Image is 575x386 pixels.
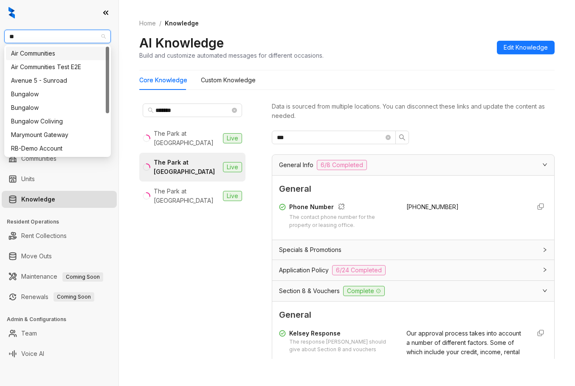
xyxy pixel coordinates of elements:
div: The Park at [GEOGRAPHIC_DATA] [154,129,220,148]
li: Collections [2,114,117,131]
span: expanded [542,288,547,293]
div: Bungalow [11,103,104,112]
span: General [279,182,547,196]
div: General Info6/8 Completed [272,155,554,175]
span: Coming Soon [62,272,103,282]
div: Phone Number [289,202,396,213]
a: Home [138,19,158,28]
div: Custom Knowledge [201,76,256,85]
span: close-circle [232,108,237,113]
span: [PHONE_NUMBER] [406,203,459,210]
div: The contact phone number for the property or leasing office. [289,213,396,229]
div: Section 8 & VouchersComplete [272,281,554,301]
span: Live [223,191,242,201]
span: Section 8 & Vouchers [279,286,340,296]
div: Air Communities [6,47,109,60]
div: Bungalow Coliving [11,117,104,126]
a: Voice AI [21,345,44,362]
li: Leads [2,57,117,74]
img: logo [8,7,15,19]
li: Units [2,171,117,187]
a: Move Outs [21,248,52,265]
div: Air Communities Test E2E [6,60,109,74]
a: Knowledge [21,191,55,208]
div: Marymount Gateway [11,130,104,140]
li: Maintenance [2,268,117,285]
a: Units [21,171,35,187]
span: General [279,308,547,322]
li: Voice AI [2,345,117,362]
span: 6/24 Completed [332,265,386,275]
div: The response [PERSON_NAME] should give about Section 8 and vouchers [289,338,396,354]
button: Edit Knowledge [497,41,555,54]
div: Bungalow [11,90,104,99]
span: Live [223,162,242,172]
div: Specials & Promotions [272,240,554,260]
a: Team [21,325,37,342]
li: Team [2,325,117,342]
span: search [399,134,406,141]
div: Air Communities Test E2E [11,62,104,72]
li: Knowledge [2,191,117,208]
li: Communities [2,150,117,167]
span: Edit Knowledge [504,43,548,52]
h3: Admin & Configurations [7,316,118,323]
div: Bungalow [6,101,109,115]
li: Move Outs [2,248,117,265]
li: Renewals [2,288,117,305]
a: RenewalsComing Soon [21,288,94,305]
div: Bungalow [6,87,109,101]
div: Avenue 5 - Sunroad [11,76,104,85]
div: RB-Demo Account [6,142,109,155]
span: close-circle [386,135,391,140]
span: Live [223,133,242,143]
div: Avenue 5 - Sunroad [6,74,109,87]
div: Kelsey Response [289,329,396,338]
li: Rent Collections [2,227,117,244]
div: Core Knowledge [139,76,187,85]
div: Build and customize automated messages for different occasions. [139,51,324,60]
span: expanded [542,162,547,167]
span: General Info [279,160,313,170]
div: Marymount Gateway [6,128,109,142]
span: collapsed [542,267,547,272]
li: / [159,19,161,28]
h3: Resident Operations [7,218,118,226]
li: Leasing [2,93,117,110]
span: Application Policy [279,266,329,275]
div: Bungalow Coliving [6,115,109,128]
a: Rent Collections [21,227,67,244]
span: Complete [343,286,385,296]
span: Knowledge [165,20,199,27]
div: The Park at [GEOGRAPHIC_DATA] [154,158,220,176]
span: Specials & Promotions [279,245,341,255]
div: Data is sourced from multiple locations. You can disconnect these links and update the content as... [272,102,555,120]
span: Coming Soon [54,292,94,302]
div: Application Policy6/24 Completed [272,260,554,280]
div: RB-Demo Account [11,144,104,153]
h2: AI Knowledge [139,35,224,51]
a: Communities [21,150,56,167]
div: Air Communities [11,49,104,58]
span: collapsed [542,247,547,252]
div: The Park at [GEOGRAPHIC_DATA] [154,187,220,205]
span: 6/8 Completed [317,160,367,170]
span: search [148,107,154,113]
